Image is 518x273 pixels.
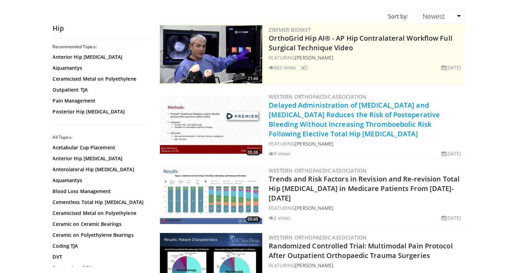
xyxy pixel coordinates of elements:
a: Cementless Total Hip [MEDICAL_DATA] [53,199,145,206]
span: 05:36 [246,149,261,155]
a: Ceramicised Metal on Polyethylene [53,76,145,82]
li: [DATE] [441,214,461,221]
span: Newest [423,12,445,21]
a: [PERSON_NAME] [295,205,334,211]
a: 05:36 [160,96,262,154]
a: Ceramicised Metal on Polyethylene [53,210,145,217]
div: Sort by: [383,9,413,24]
h2: All Topics: [53,135,147,140]
a: Economics of TJA [53,264,145,271]
a: Aquamantys [53,65,145,71]
a: Coding TJA [53,243,145,249]
div: FEATURING [269,204,464,211]
a: Western Orthopaedic Association [269,167,367,174]
li: 2 views [269,214,291,221]
a: 21:40 [160,25,262,83]
h2: Recommended Topics: [53,44,147,50]
img: 96a9cbbb-25ee-4404-ab87-b32d60616ad7.300x170_q85_crop-smart_upscale.jpg [160,25,262,83]
a: [PERSON_NAME] [295,54,334,61]
a: DVT [53,254,145,260]
a: Anterolateral Hip [MEDICAL_DATA] [53,166,145,173]
h2: Hip [53,24,148,33]
a: Anterior Hip [MEDICAL_DATA] [53,54,145,60]
div: FEATURING [269,140,464,147]
a: [PERSON_NAME] [295,262,334,269]
a: Delayed Administration of [MEDICAL_DATA] and [MEDICAL_DATA] Reduces the Risk of Postoperative Ble... [269,100,440,138]
a: [PERSON_NAME] [295,140,334,147]
li: [DATE] [441,64,461,71]
a: Trends and Risk Factors in Revision and Re-revision Total Hip [MEDICAL_DATA] in Medicare Patients... [269,174,460,203]
a: Western Orthopaedic Association [269,93,367,100]
a: Posterior Hip [MEDICAL_DATA] [53,108,145,115]
a: Acetabular Cup Placement [53,144,145,151]
span: 05:45 [246,216,261,222]
a: Ceramic on Ceramic Bearings [53,221,145,228]
a: Newest [418,9,465,24]
span: 21:40 [246,76,261,82]
a: Zimmer Biomet [269,26,311,33]
div: FEATURING [269,54,464,61]
a: OrthoGrid Hip AI® - AP Hip Contralateral Workflow Full Surgical Technique Video [269,33,453,52]
a: Aquamantys [53,177,145,184]
img: cc3d2de9-deb7-43cc-8003-0d76eb163ee0.300x170_q85_crop-smart_upscale.jpg [160,166,262,224]
div: FEATURING [269,262,464,269]
a: Blood Loss Management [53,188,145,195]
a: Ceramic on Polyethylene Bearings [53,232,145,238]
a: Randomized Controlled Trial: Multimodal Pain Protocol After Outpatient Orthopaedic Trauma Surgeries [269,241,453,260]
a: Outpatient TJA [53,86,145,93]
li: 9 views [269,150,291,157]
li: [DATE] [441,150,461,157]
a: Western Orthopaedic Association [269,234,367,241]
li: 663 views [269,64,296,71]
a: 05:45 [160,166,262,224]
img: 8b7f9f3d-c0d8-4f20-9fbb-c6dda7c68f65.300x170_q85_crop-smart_upscale.jpg [160,96,262,154]
li: 2 [300,64,307,71]
a: Pain Management [53,97,145,104]
a: Anterior Hip [MEDICAL_DATA] [53,155,145,162]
